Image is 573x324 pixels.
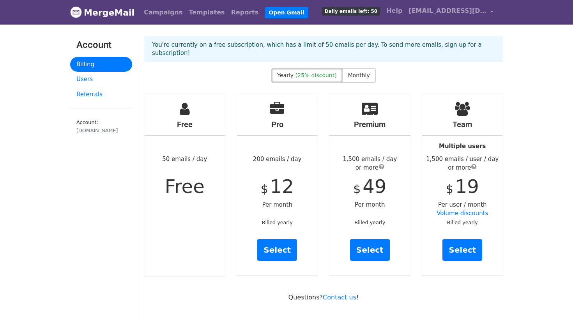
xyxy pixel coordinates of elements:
a: Billing [70,57,132,72]
p: Questions? ! [144,293,503,301]
a: Volume discounts [437,210,488,217]
a: [EMAIL_ADDRESS][DOMAIN_NAME] [405,3,497,21]
h4: Pro [237,120,318,129]
span: $ [353,182,361,196]
small: Billed yearly [447,220,478,225]
div: Per user / month [422,94,503,275]
img: MergeMail logo [70,6,82,18]
span: Daily emails left: 50 [322,7,380,16]
span: [EMAIL_ADDRESS][DOMAIN_NAME] [409,6,486,16]
a: Templates [186,5,228,20]
span: Monthly [348,72,370,78]
strong: Multiple users [439,143,486,150]
a: Users [70,72,132,87]
h3: Account [76,39,126,51]
a: Contact us [323,294,356,301]
a: Daily emails left: 50 [319,3,383,19]
span: 12 [270,175,294,197]
a: Open Gmail [265,7,308,18]
a: MergeMail [70,4,134,21]
span: $ [446,182,453,196]
small: Billed yearly [262,220,293,225]
span: 19 [455,175,479,197]
a: Campaigns [141,5,186,20]
span: Free [165,175,205,197]
div: [DOMAIN_NAME] [76,127,126,134]
small: Account: [76,119,126,134]
div: 1,500 emails / day or more [329,155,410,172]
div: 1,500 emails / user / day or more [422,155,503,172]
a: Select [442,239,482,261]
a: Select [257,239,297,261]
a: Help [383,3,405,19]
span: $ [261,182,268,196]
span: 49 [363,175,386,197]
h4: Free [144,120,225,129]
span: Yearly [277,72,294,78]
span: (25% discount) [295,72,337,78]
p: You're currently on a free subscription, which has a limit of 50 emails per day. To send more ema... [152,41,495,57]
small: Billed yearly [354,220,385,225]
div: 50 emails / day [144,94,225,276]
a: Select [350,239,390,261]
a: Reports [228,5,262,20]
div: 200 emails / day Per month [237,94,318,275]
h4: Team [422,120,503,129]
h4: Premium [329,120,410,129]
a: Referrals [70,87,132,102]
div: Per month [329,94,410,275]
